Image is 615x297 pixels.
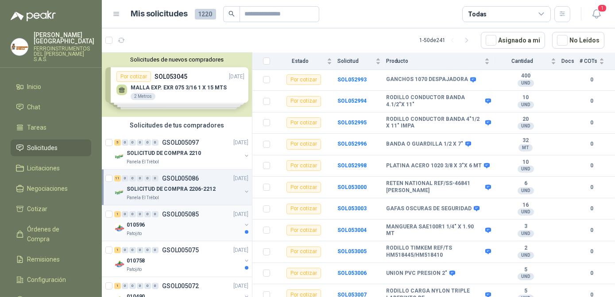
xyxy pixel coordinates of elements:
[386,245,483,258] b: RODILLO TIMKEM REF/TS HM518445/HM518410
[129,139,136,146] div: 0
[337,162,367,169] a: SOL052998
[152,175,159,181] div: 0
[233,139,248,147] p: [DATE]
[495,58,549,64] span: Cantidad
[127,158,159,166] p: Panela El Trébol
[580,183,604,192] b: 0
[518,208,534,216] div: UND
[337,270,367,276] b: SOL053006
[337,120,367,126] a: SOL052995
[162,175,199,181] p: GSOL005086
[11,160,91,177] a: Licitaciones
[552,32,604,49] button: No Leídos
[122,175,128,181] div: 0
[105,56,248,63] button: Solicitudes de nuevos compradores
[286,96,321,107] div: Por cotizar
[518,101,534,108] div: UND
[11,139,91,156] a: Solicitudes
[152,211,159,217] div: 0
[137,283,143,289] div: 0
[127,194,159,201] p: Panela El Trébol
[275,53,337,70] th: Estado
[144,283,151,289] div: 0
[27,184,68,193] span: Negociaciones
[386,162,482,170] b: PLATINA ACERO 1020 3/8 X 3"X 6 MT
[114,187,125,198] img: Company Logo
[27,255,60,264] span: Remisiones
[580,226,604,235] b: 0
[162,247,199,253] p: GSOL005075
[152,247,159,253] div: 0
[286,117,321,128] div: Por cotizar
[129,283,136,289] div: 0
[386,116,483,130] b: RODILLO CONDUCTOR BANDA 4"1/2 X 11" IMPA
[580,247,604,256] b: 0
[518,123,534,130] div: UND
[337,227,367,233] b: SOL053004
[597,4,607,12] span: 1
[337,53,386,70] th: Solicitud
[386,76,468,83] b: GANCHOS 1070 DESPAJADORA
[580,58,597,64] span: # COTs
[129,175,136,181] div: 0
[102,117,252,134] div: Solicitudes de tus compradores
[114,137,250,166] a: 5 0 0 0 0 0 GSOL005097[DATE] Company LogoSOLICITUD DE COMPRA 2210Panela El Trébol
[337,184,367,190] a: SOL053000
[129,211,136,217] div: 0
[275,58,325,64] span: Estado
[337,77,367,83] a: SOL052993
[580,53,615,70] th: # COTs
[34,46,94,62] p: FERROINSTRUMENTOS DEL [PERSON_NAME] S.A.S.
[27,82,42,92] span: Inicio
[481,32,545,49] button: Asignado a mi
[337,58,374,64] span: Solicitud
[286,268,321,278] div: Por cotizar
[286,74,321,85] div: Por cotizar
[386,205,472,212] b: GAFAS OSCURAS DE SEGURIDAD
[386,270,447,277] b: UNION PVC PRESION 2"
[129,247,136,253] div: 0
[122,211,128,217] div: 0
[144,175,151,181] div: 0
[137,211,143,217] div: 0
[286,182,321,193] div: Por cotizar
[114,223,125,234] img: Company Logo
[27,163,60,173] span: Licitaciones
[337,98,367,104] b: SOL052994
[233,174,248,183] p: [DATE]
[11,99,91,116] a: Chat
[386,94,483,108] b: RODILLO CONDUCTOR BANDA 4.1/2"X 11"
[11,180,91,197] a: Negociaciones
[114,175,121,181] div: 11
[162,211,199,217] p: GSOL005085
[518,80,534,87] div: UND
[11,201,91,217] a: Cotizar
[152,283,159,289] div: 0
[144,139,151,146] div: 0
[518,273,534,280] div: UND
[162,283,199,289] p: GSOL005072
[580,204,604,213] b: 0
[11,221,91,247] a: Órdenes de Compra
[122,139,128,146] div: 0
[286,204,321,214] div: Por cotizar
[11,78,91,95] a: Inicio
[102,53,252,117] div: Solicitudes de nuevos compradoresPor cotizarSOL053045[DATE] MALLA EXP. EXR 075 3/16 1 X 15 MTS2 M...
[495,180,556,187] b: 6
[233,246,248,255] p: [DATE]
[286,139,321,150] div: Por cotizar
[127,230,142,237] p: Patojito
[127,257,145,265] p: 010758
[114,245,250,273] a: 1 0 0 0 0 0 GSOL005075[DATE] Company Logo010758Patojito
[131,8,188,20] h1: Mis solicitudes
[580,119,604,127] b: 0
[122,283,128,289] div: 0
[580,76,604,84] b: 0
[11,11,56,21] img: Logo peakr
[518,187,534,194] div: UND
[337,205,367,212] a: SOL053003
[162,139,199,146] p: GSOL005097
